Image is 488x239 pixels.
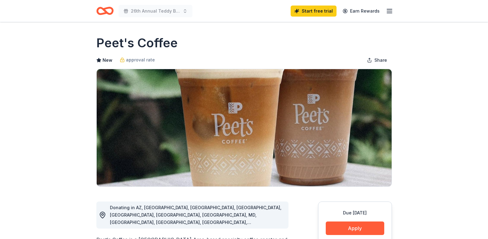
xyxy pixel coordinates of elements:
div: Due [DATE] [326,209,384,217]
h1: Peet's Coffee [96,34,178,52]
span: approval rate [126,56,155,64]
span: Share [374,57,387,64]
span: 26th Annual Teddy Bear Tea [131,7,180,15]
span: New [103,57,112,64]
a: Start free trial [291,6,337,17]
a: approval rate [120,56,155,64]
a: Home [96,4,114,18]
a: Earn Rewards [339,6,383,17]
img: Image for Peet's Coffee [97,69,392,186]
button: Share [362,54,392,66]
button: Apply [326,221,384,235]
button: 26th Annual Teddy Bear Tea [119,5,192,17]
